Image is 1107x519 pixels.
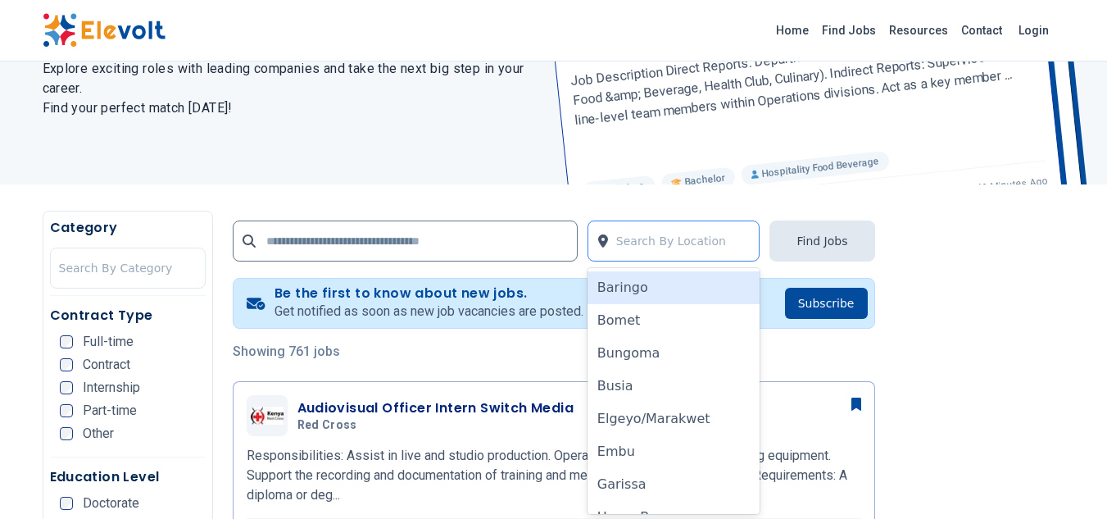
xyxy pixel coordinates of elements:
[60,404,73,417] input: Part-time
[274,302,583,321] p: Get notified as soon as new job vacancies are posted.
[83,381,140,394] span: Internship
[60,358,73,371] input: Contract
[297,418,357,433] span: Red cross
[588,370,760,403] div: Busia
[815,17,882,43] a: Find Jobs
[50,218,206,238] h5: Category
[297,398,574,418] h3: Audiovisual Officer Intern Switch Media
[233,342,875,362] p: Showing 761 jobs
[83,427,114,440] span: Other
[251,407,284,425] img: Red cross
[785,288,868,319] button: Subscribe
[769,17,815,43] a: Home
[50,467,206,487] h5: Education Level
[83,497,139,510] span: Doctorate
[588,435,760,468] div: Embu
[1009,14,1059,47] a: Login
[588,403,760,435] div: Elgeyo/Marakwet
[83,358,130,371] span: Contract
[60,497,73,510] input: Doctorate
[1025,440,1107,519] iframe: Chat Widget
[588,468,760,501] div: Garissa
[588,271,760,304] div: Baringo
[83,335,134,348] span: Full-time
[60,427,73,440] input: Other
[588,304,760,337] div: Bomet
[769,221,874,262] button: Find Jobs
[247,446,861,505] p: Responsibilities: Assist in live and studio production. Operate cameras, sound, and lighting equi...
[43,13,166,48] img: Elevolt
[83,404,137,417] span: Part-time
[955,17,1009,43] a: Contact
[60,381,73,394] input: Internship
[588,337,760,370] div: Bungoma
[882,17,955,43] a: Resources
[60,335,73,348] input: Full-time
[274,285,583,302] h4: Be the first to know about new jobs.
[50,306,206,326] h5: Contract Type
[43,59,534,118] h2: Explore exciting roles with leading companies and take the next big step in your career. Find you...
